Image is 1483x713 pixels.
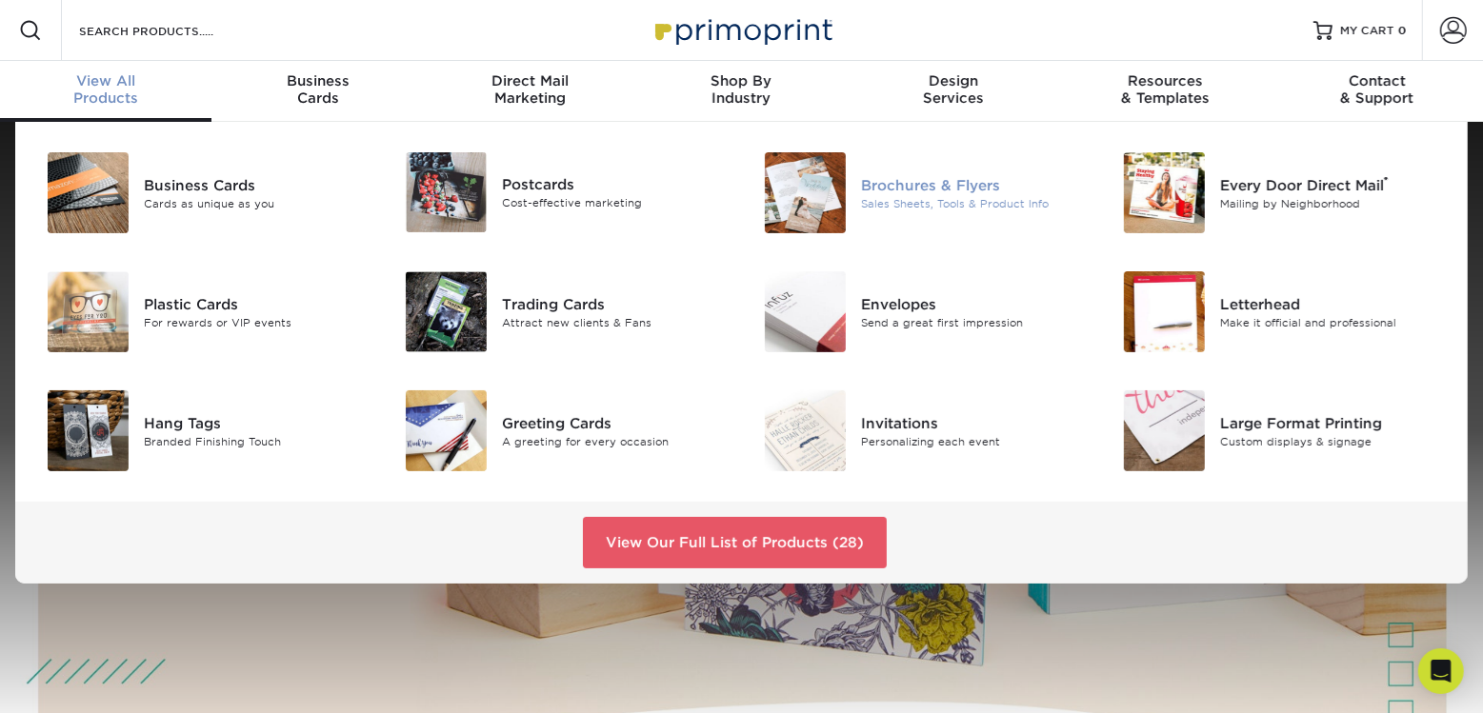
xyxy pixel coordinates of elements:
[424,72,635,89] span: Direct Mail
[144,174,369,195] div: Business Cards
[144,314,369,330] div: For rewards or VIP events
[211,72,423,89] span: Business
[1059,72,1271,89] span: Resources
[1398,24,1407,37] span: 0
[406,390,487,471] img: Greeting Cards
[1220,195,1445,211] div: Mailing by Neighborhood
[583,517,887,568] a: View Our Full List of Products (28)
[1114,264,1445,360] a: Letterhead Letterhead Make it official and professional
[424,61,635,122] a: Direct MailMarketing
[1272,72,1483,89] span: Contact
[635,72,847,89] span: Shop By
[1220,314,1445,330] div: Make it official and professional
[1114,145,1445,241] a: Every Door Direct Mail Every Door Direct Mail® Mailing by Neighborhood
[211,61,423,122] a: BusinessCards
[848,72,1059,107] div: Services
[1124,390,1205,471] img: Large Format Printing
[1272,61,1483,122] a: Contact& Support
[1220,433,1445,449] div: Custom displays & signage
[647,10,837,50] img: Primoprint
[1418,648,1464,694] div: Open Intercom Messenger
[1220,174,1445,195] div: Every Door Direct Mail
[848,61,1059,122] a: DesignServices
[502,174,727,195] div: Postcards
[756,145,1087,241] a: Brochures & Flyers Brochures & Flyers Sales Sheets, Tools & Product Info
[38,145,369,241] a: Business Cards Business Cards Cards as unique as you
[861,314,1086,330] div: Send a great first impression
[756,264,1087,360] a: Envelopes Envelopes Send a great first impression
[397,383,728,479] a: Greeting Cards Greeting Cards A greeting for every occasion
[1124,271,1205,352] img: Letterhead
[861,174,1086,195] div: Brochures & Flyers
[397,145,728,240] a: Postcards Postcards Cost-effective marketing
[1059,61,1271,122] a: Resources& Templates
[211,72,423,107] div: Cards
[144,195,369,211] div: Cards as unique as you
[765,390,846,471] img: Invitations
[848,72,1059,89] span: Design
[77,19,263,42] input: SEARCH PRODUCTS.....
[635,61,847,122] a: Shop ByIndustry
[861,293,1086,314] div: Envelopes
[502,412,727,433] div: Greeting Cards
[1059,72,1271,107] div: & Templates
[1272,72,1483,107] div: & Support
[861,412,1086,433] div: Invitations
[406,271,487,352] img: Trading Cards
[765,152,846,233] img: Brochures & Flyers
[502,433,727,449] div: A greeting for every occasion
[144,293,369,314] div: Plastic Cards
[502,195,727,211] div: Cost-effective marketing
[48,390,129,471] img: Hang Tags
[1220,412,1445,433] div: Large Format Printing
[1124,152,1205,233] img: Every Door Direct Mail
[48,152,129,233] img: Business Cards
[424,72,635,107] div: Marketing
[756,383,1087,479] a: Invitations Invitations Personalizing each event
[1340,23,1394,39] span: MY CART
[1384,174,1389,188] sup: ®
[38,383,369,479] a: Hang Tags Hang Tags Branded Finishing Touch
[144,412,369,433] div: Hang Tags
[635,72,847,107] div: Industry
[38,264,369,360] a: Plastic Cards Plastic Cards For rewards or VIP events
[861,195,1086,211] div: Sales Sheets, Tools & Product Info
[48,271,129,352] img: Plastic Cards
[144,433,369,449] div: Branded Finishing Touch
[1220,293,1445,314] div: Letterhead
[397,264,728,360] a: Trading Cards Trading Cards Attract new clients & Fans
[765,271,846,352] img: Envelopes
[502,314,727,330] div: Attract new clients & Fans
[861,433,1086,449] div: Personalizing each event
[1114,383,1445,479] a: Large Format Printing Large Format Printing Custom displays & signage
[406,152,487,232] img: Postcards
[502,293,727,314] div: Trading Cards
